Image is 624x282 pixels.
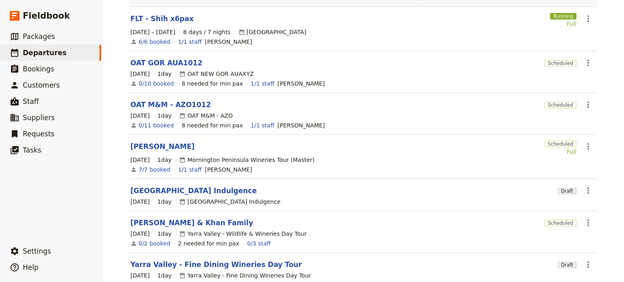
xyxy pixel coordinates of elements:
a: 0/3 staff [247,239,271,248]
a: View the bookings for this departure [139,121,174,129]
div: 2 needed for min pax [178,239,239,248]
a: OAT GOR AUA1012 [130,58,202,68]
span: 1 day [158,112,172,120]
span: Cory Corbett [205,38,252,46]
div: OAT M&M - AZO [179,112,232,120]
span: Alan Edwards [277,121,325,129]
span: Fieldbook [23,10,70,22]
button: Actions [581,184,595,198]
span: Alan Edwards [205,166,252,174]
a: [GEOGRAPHIC_DATA] Indulgence [130,186,257,196]
a: 1/1 staff [178,166,201,174]
a: View the bookings for this departure [139,166,170,174]
span: [DATE] [130,112,149,120]
span: 1 day [158,198,172,206]
span: Help [23,263,39,271]
span: [DATE] – [DATE] [130,28,175,36]
span: [DATE] [130,156,149,164]
button: Actions [581,140,595,153]
span: [DATE] [130,271,149,280]
button: Actions [581,56,595,70]
button: Actions [581,98,595,112]
a: Yarra Valley - Fine Dining Wineries Day Tour [130,260,302,269]
div: Yarra Valley - Wildlife & Wineries Day Tour [179,230,306,238]
span: Departures [23,49,67,57]
div: [GEOGRAPHIC_DATA] Indulgence [179,198,280,206]
span: [DATE] [130,230,149,238]
div: Full [550,20,576,28]
span: Scheduled [544,141,576,147]
a: [PERSON_NAME] & Khan Family [130,218,253,228]
span: Requests [23,130,54,138]
span: Staff [23,97,39,105]
button: Actions [581,12,595,26]
span: Scheduled [544,60,576,67]
div: Yarra Valley - Fine Dining Wineries Day Tour [179,271,311,280]
span: Draft [558,188,576,194]
div: OAT NEW GOR AUAXYZ [179,70,253,78]
span: Bookings [23,65,54,73]
span: Settings [23,247,51,255]
span: Draft [558,262,576,268]
a: 1/1 staff [251,80,274,88]
span: Tasks [23,146,41,154]
span: Packages [23,32,55,41]
a: View the bookings for this departure [139,38,170,46]
span: Customers [23,81,60,89]
span: 1 day [158,156,172,164]
span: [DATE] [130,70,149,78]
span: Scheduled [544,102,576,108]
a: View the bookings for this departure [139,239,170,248]
span: [DATE] [130,198,149,206]
button: Actions [581,216,595,230]
span: 8 days / 7 nights [183,28,231,36]
span: Suppliers [23,114,55,122]
a: View the bookings for this departure [139,80,174,88]
a: OAT M&M - AZO1012 [130,100,211,110]
div: [GEOGRAPHIC_DATA] [238,28,306,36]
span: 1 day [158,271,172,280]
span: Running [550,13,576,19]
a: 1/1 staff [251,121,274,129]
a: [PERSON_NAME] [130,142,195,151]
div: 8 needed for min pax [182,121,243,129]
div: Mornington Peninsula Wineries Tour (Master) [179,156,314,164]
button: Actions [581,258,595,271]
div: Full [544,148,576,156]
span: Scheduled [544,220,576,226]
div: 8 needed for min pax [182,80,243,88]
span: Steven Andrew [277,80,325,88]
a: FLT - Shih x6pax [130,14,194,24]
span: 1 day [158,70,172,78]
a: 1/1 staff [178,38,201,46]
span: 1 day [158,230,172,238]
